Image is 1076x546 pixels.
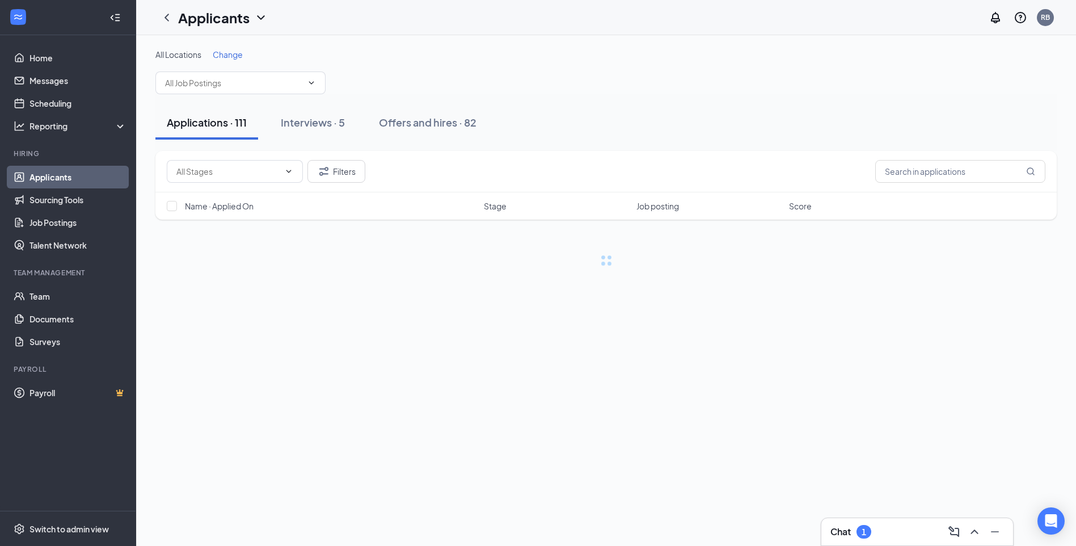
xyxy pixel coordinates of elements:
[947,525,961,539] svg: ComposeMessage
[29,69,126,92] a: Messages
[484,200,507,212] span: Stage
[1041,12,1050,22] div: RB
[945,523,963,541] button: ComposeMessage
[29,211,126,234] a: Job Postings
[789,200,812,212] span: Score
[185,200,254,212] span: Name · Applied On
[862,527,866,537] div: 1
[254,11,268,24] svg: ChevronDown
[29,166,126,188] a: Applicants
[14,120,25,132] svg: Analysis
[29,47,126,69] a: Home
[109,12,121,23] svg: Collapse
[1014,11,1027,24] svg: QuestionInfo
[988,525,1002,539] svg: Minimize
[875,160,1045,183] input: Search in applications
[178,8,250,27] h1: Applicants
[965,523,984,541] button: ChevronUp
[307,78,316,87] svg: ChevronDown
[636,200,679,212] span: Job posting
[29,285,126,308] a: Team
[213,49,243,60] span: Change
[379,115,476,129] div: Offers and hires · 82
[1026,167,1035,176] svg: MagnifyingGlass
[155,49,201,60] span: All Locations
[14,523,25,535] svg: Settings
[989,11,1002,24] svg: Notifications
[29,523,109,535] div: Switch to admin view
[986,523,1004,541] button: Minimize
[29,120,127,132] div: Reporting
[29,308,126,330] a: Documents
[14,268,124,278] div: Team Management
[29,234,126,257] a: Talent Network
[14,149,124,158] div: Hiring
[29,188,126,211] a: Sourcing Tools
[968,525,981,539] svg: ChevronUp
[165,77,302,89] input: All Job Postings
[14,364,124,374] div: Payroll
[284,167,293,176] svg: ChevronDown
[307,160,365,183] button: Filter Filters
[176,165,280,178] input: All Stages
[29,330,126,353] a: Surveys
[830,526,851,538] h3: Chat
[1037,507,1065,535] div: Open Intercom Messenger
[281,115,345,129] div: Interviews · 5
[167,115,247,129] div: Applications · 111
[29,381,126,404] a: PayrollCrown
[12,11,24,23] svg: WorkstreamLogo
[317,165,331,178] svg: Filter
[29,92,126,115] a: Scheduling
[160,11,174,24] svg: ChevronLeft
